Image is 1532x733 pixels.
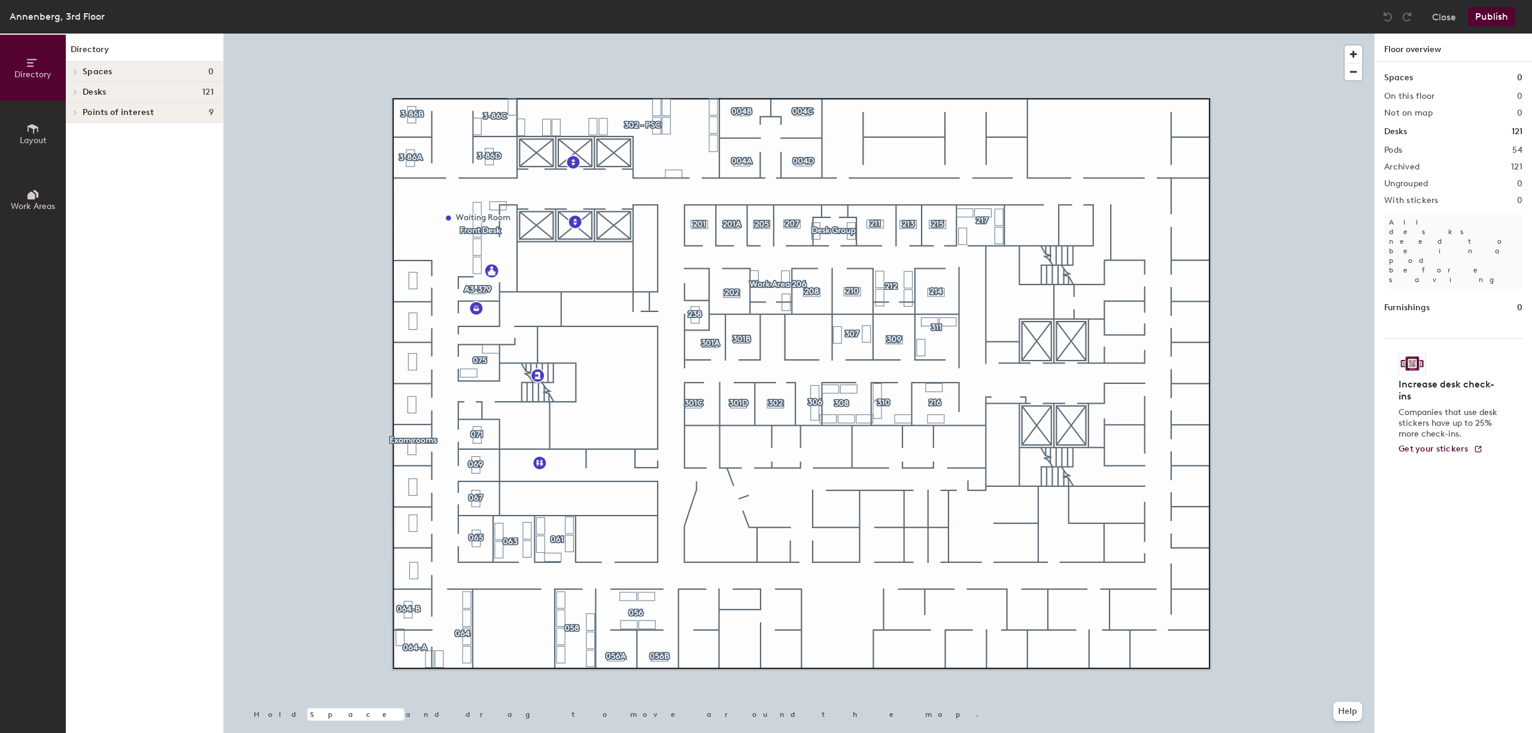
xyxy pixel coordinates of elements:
h2: 54 [1512,146,1522,155]
h1: Floor overview [1375,34,1532,62]
img: Undo [1382,11,1394,23]
span: Desks [83,87,106,97]
button: Publish [1468,7,1515,26]
h2: 121 [1511,162,1522,172]
h2: Archived [1384,162,1419,172]
h1: Directory [66,43,223,62]
span: Layout [20,135,47,146]
h1: 121 [1512,125,1522,138]
img: Sticker logo [1399,353,1426,374]
button: Help [1333,702,1362,721]
span: Work Areas [11,201,55,211]
div: Annenberg, 3rd Floor [10,9,105,24]
img: Redo [1401,11,1413,23]
h1: 0 [1517,301,1522,314]
h2: Not on map [1384,108,1433,118]
h1: Desks [1384,125,1407,138]
h2: 0 [1517,92,1522,101]
h1: Furnishings [1384,301,1430,314]
h2: Pods [1384,146,1402,155]
span: Get your stickers [1399,444,1469,454]
h2: 0 [1517,108,1522,118]
h4: Increase desk check-ins [1399,378,1501,402]
p: Companies that use desk stickers have up to 25% more check-ins. [1399,407,1501,440]
span: Directory [14,69,51,80]
h1: 0 [1517,71,1522,84]
h2: With stickers [1384,196,1439,205]
a: Get your stickers [1399,444,1483,455]
span: 9 [209,108,214,117]
span: 0 [208,67,214,77]
h2: 0 [1517,179,1522,189]
h1: Spaces [1384,71,1413,84]
h2: 0 [1517,196,1522,205]
button: Close [1432,7,1456,26]
h2: On this floor [1384,92,1435,101]
p: All desks need to be in a pod before saving [1384,213,1522,289]
span: Spaces [83,67,113,77]
h2: Ungrouped [1384,179,1428,189]
span: Points of interest [83,108,154,117]
span: 121 [202,87,214,97]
